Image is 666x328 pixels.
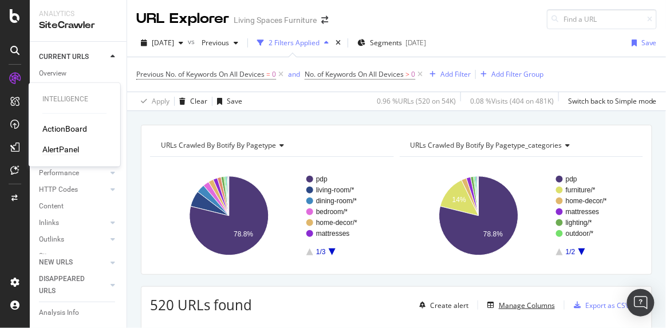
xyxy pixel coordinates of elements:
[161,140,276,150] span: URLs Crawled By Botify By pagetype
[316,219,357,227] text: home-decor/*
[39,217,59,229] div: Inlinks
[305,69,404,79] span: No. of Keywords On All Devices
[491,69,543,79] div: Add Filter Group
[470,96,554,106] div: 0.08 % Visits ( 404 on 481K )
[39,234,107,246] a: Outlinks
[566,175,577,183] text: pdp
[316,186,354,194] text: living-room/*
[316,248,326,256] text: 1/3
[411,140,562,150] span: URLs Crawled By Botify By pagetype_categories
[568,96,657,106] div: Switch back to Simple mode
[440,69,471,79] div: Add Filter
[39,307,79,319] div: Analysis Info
[321,16,328,24] div: arrow-right-arrow-left
[566,219,592,227] text: lighting/*
[152,38,174,48] span: 2025 Oct. 3rd
[272,66,276,82] span: 0
[316,175,328,183] text: pdp
[39,250,68,262] div: Sitemaps
[476,68,543,81] button: Add Filter Group
[430,301,468,310] div: Create alert
[234,14,317,26] div: Living Spaces Furniture
[212,92,242,110] button: Save
[159,136,384,155] h4: URLs Crawled By Botify By pagetype
[483,298,555,312] button: Manage Columns
[566,208,600,216] text: mattresses
[39,184,78,196] div: HTTP Codes
[425,68,471,81] button: Add Filter
[415,296,468,314] button: Create alert
[150,295,252,314] span: 520 URLs found
[152,96,170,106] div: Apply
[333,37,343,49] div: times
[175,92,207,110] button: Clear
[408,136,633,155] h4: URLs Crawled By Botify By pagetype_categories
[136,92,170,110] button: Apply
[39,250,107,262] a: Sitemaps
[42,123,87,135] a: ActionBoard
[269,38,320,48] div: 2 Filters Applied
[499,301,555,310] div: Manage Columns
[39,184,107,196] a: HTTP Codes
[42,94,107,104] div: Intelligence
[483,230,503,238] text: 78.8%
[234,230,253,238] text: 78.8%
[136,9,229,29] div: URL Explorer
[405,69,409,79] span: >
[39,200,64,212] div: Content
[39,51,107,63] a: CURRENT URLS
[566,197,607,205] text: home-decor/*
[547,9,657,29] input: Find a URL
[39,68,66,80] div: Overview
[370,38,402,48] span: Segments
[39,273,97,297] div: DISAPPEARED URLS
[136,34,188,52] button: [DATE]
[585,301,629,310] div: Export as CSV
[39,217,107,229] a: Inlinks
[563,92,657,110] button: Switch back to Simple mode
[227,96,242,106] div: Save
[39,200,119,212] a: Content
[39,19,117,32] div: SiteCrawler
[39,68,119,80] a: Overview
[39,256,107,268] a: NEW URLS
[400,166,640,266] svg: A chart.
[288,69,300,80] button: and
[627,289,655,317] div: Open Intercom Messenger
[253,34,333,52] button: 2 Filters Applied
[39,167,107,179] a: Performance
[39,167,79,179] div: Performance
[405,38,426,48] div: [DATE]
[411,66,415,82] span: 0
[188,37,197,46] span: vs
[42,144,79,155] a: AlertPanel
[197,38,229,48] span: Previous
[136,69,265,79] span: Previous No. of Keywords On All Devices
[39,51,89,63] div: CURRENT URLS
[316,230,350,238] text: mattresses
[266,69,270,79] span: =
[353,34,431,52] button: Segments[DATE]
[316,197,357,205] text: dining-room/*
[641,38,657,48] div: Save
[39,256,73,268] div: NEW URLS
[39,9,117,19] div: Analytics
[569,296,629,314] button: Export as CSV
[316,208,348,216] text: bedroom/*
[566,186,596,194] text: furniture/*
[150,166,390,266] svg: A chart.
[39,234,64,246] div: Outlinks
[197,34,243,52] button: Previous
[566,248,576,256] text: 1/2
[452,196,466,204] text: 14%
[190,96,207,106] div: Clear
[627,34,657,52] button: Save
[377,96,456,106] div: 0.96 % URLs ( 520 on 54K )
[288,69,300,79] div: and
[39,273,107,297] a: DISAPPEARED URLS
[39,307,119,319] a: Analysis Info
